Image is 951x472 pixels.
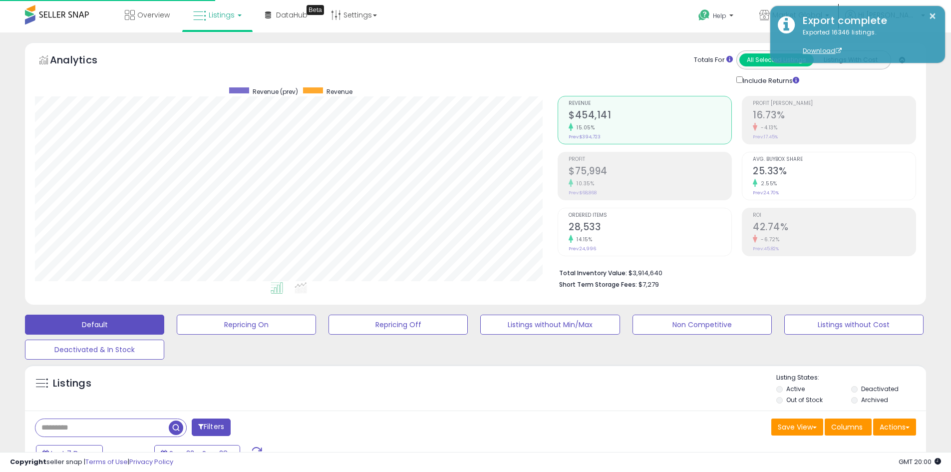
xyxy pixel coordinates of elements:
[633,315,772,335] button: Non Competitive
[10,458,173,467] div: seller snap | |
[786,385,805,393] label: Active
[569,134,601,140] small: Prev: $394,723
[776,373,926,383] p: Listing States:
[795,28,938,56] div: Exported 16346 listings.
[757,124,777,131] small: -4.13%
[276,10,308,20] span: DataHub
[569,246,596,252] small: Prev: 24,996
[795,13,938,28] div: Export complete
[753,134,778,140] small: Prev: 17.45%
[209,10,235,20] span: Listings
[569,221,731,235] h2: 28,533
[328,315,468,335] button: Repricing Off
[129,457,173,467] a: Privacy Policy
[137,10,170,20] span: Overview
[861,396,888,404] label: Archived
[753,213,916,218] span: ROI
[573,236,592,243] small: 14.15%
[326,87,352,96] span: Revenue
[53,377,91,391] h5: Listings
[690,1,743,32] a: Help
[307,5,324,15] div: Tooltip anchor
[569,190,597,196] small: Prev: $68,868
[573,124,595,131] small: 15.05%
[753,109,916,123] h2: 16.73%
[50,53,117,69] h5: Analytics
[253,87,298,96] span: Revenue (prev)
[569,109,731,123] h2: $454,141
[753,165,916,179] h2: 25.33%
[559,280,637,289] b: Short Term Storage Fees:
[85,457,128,467] a: Terms of Use
[861,385,899,393] label: Deactivated
[569,213,731,218] span: Ordered Items
[753,246,779,252] small: Prev: 45.82%
[559,269,627,277] b: Total Inventory Value:
[729,74,811,86] div: Include Returns
[694,55,733,65] div: Totals For
[569,101,731,106] span: Revenue
[177,315,316,335] button: Repricing On
[698,9,710,21] i: Get Help
[192,419,231,436] button: Filters
[569,165,731,179] h2: $75,994
[559,266,909,278] li: $3,914,640
[753,221,916,235] h2: 42.74%
[638,280,659,289] span: $7,279
[873,419,916,436] button: Actions
[753,157,916,162] span: Avg. Buybox Share
[480,315,620,335] button: Listings without Min/Max
[899,457,941,467] span: 2025-10-6 20:00 GMT
[569,157,731,162] span: Profit
[739,53,814,66] button: All Selected Listings
[25,315,164,335] button: Default
[771,419,823,436] button: Save View
[784,315,924,335] button: Listings without Cost
[831,422,863,432] span: Columns
[573,180,594,187] small: 10.35%
[803,46,842,55] a: Download
[757,236,779,243] small: -6.72%
[929,10,937,22] button: ×
[757,180,777,187] small: 2.55%
[25,340,164,360] button: Deactivated & In Stock
[825,419,872,436] button: Columns
[753,101,916,106] span: Profit [PERSON_NAME]
[10,457,46,467] strong: Copyright
[786,396,823,404] label: Out of Stock
[713,11,726,20] span: Help
[753,190,779,196] small: Prev: 24.70%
